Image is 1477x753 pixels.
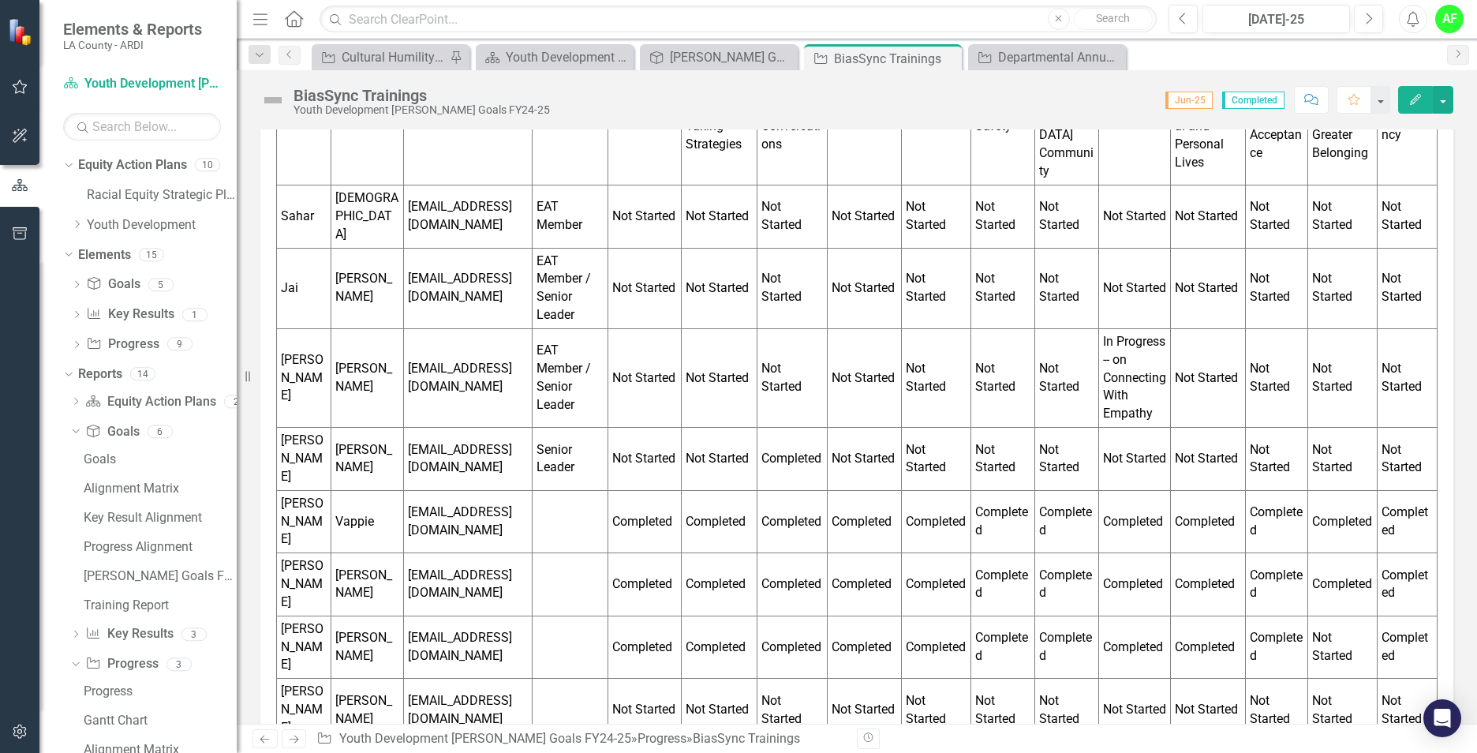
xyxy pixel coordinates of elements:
[1307,616,1377,679] td: Not Started
[80,504,237,530] a: Key Result Alignment
[86,275,140,294] a: Goals
[316,47,446,67] a: Cultural Humility Trainings
[331,616,404,679] td: [PERSON_NAME]
[608,490,682,553] td: Completed
[827,490,902,553] td: Completed
[277,328,331,427] td: [PERSON_NAME]
[1171,328,1246,427] td: Not Started
[80,592,237,617] a: Training Report
[644,47,794,67] a: [PERSON_NAME] Goals FY24-25
[166,657,192,671] div: 3
[342,47,446,67] div: Cultural Humility Trainings
[1377,490,1437,553] td: Completed
[403,616,532,679] td: [EMAIL_ADDRESS][DOMAIN_NAME]
[1098,679,1171,742] td: Not Started
[403,428,532,491] td: [EMAIL_ADDRESS][DOMAIN_NAME]
[902,553,971,616] td: Completed
[1074,8,1153,30] button: Search
[827,428,902,491] td: Not Started
[1034,428,1098,491] td: Not Started
[902,248,971,328] td: Not Started
[80,679,237,704] a: Progress
[1034,248,1098,328] td: Not Started
[403,328,532,427] td: [EMAIL_ADDRESS][DOMAIN_NAME]
[827,328,902,427] td: Not Started
[1034,553,1098,616] td: Completed
[532,248,608,328] td: EAT Member / Senior Leader
[1034,185,1098,249] td: Not Started
[1202,5,1350,33] button: [DATE]-25
[970,616,1034,679] td: Completed
[1245,428,1307,491] td: Not Started
[902,616,971,679] td: Completed
[532,428,608,491] td: Senior Leader
[827,185,902,249] td: Not Started
[1423,699,1461,737] div: Open Intercom Messenger
[827,248,902,328] td: Not Started
[85,423,139,441] a: Goals
[682,428,757,491] td: Not Started
[331,553,404,616] td: [PERSON_NAME]
[1245,679,1307,742] td: Not Started
[638,731,686,746] a: Progress
[80,475,237,500] a: Alignment Matrix
[1245,490,1307,553] td: Completed
[294,104,550,116] div: Youth Development [PERSON_NAME] Goals FY24-25
[1377,679,1437,742] td: Not Started
[682,248,757,328] td: Not Started
[224,395,249,408] div: 2
[902,185,971,249] td: Not Started
[85,655,158,673] a: Progress
[757,185,827,249] td: Not Started
[1171,248,1246,328] td: Not Started
[1435,5,1464,33] button: AF
[902,490,971,553] td: Completed
[902,428,971,491] td: Not Started
[1098,428,1171,491] td: Not Started
[693,731,800,746] div: BiasSync Trainings
[757,248,827,328] td: Not Started
[1377,328,1437,427] td: Not Started
[1171,553,1246,616] td: Completed
[63,39,202,51] small: LA County - ARDI
[139,248,164,261] div: 15
[1098,553,1171,616] td: Completed
[970,490,1034,553] td: Completed
[682,328,757,427] td: Not Started
[1096,12,1130,24] span: Search
[8,18,36,46] img: ClearPoint Strategy
[80,563,237,588] a: [PERSON_NAME] Goals FY24-25
[1245,328,1307,427] td: Not Started
[827,679,902,742] td: Not Started
[970,679,1034,742] td: Not Started
[84,511,237,525] div: Key Result Alignment
[608,248,682,328] td: Not Started
[682,553,757,616] td: Completed
[757,679,827,742] td: Not Started
[970,248,1034,328] td: Not Started
[294,87,550,104] div: BiasSync Trainings
[757,328,827,427] td: Not Started
[1245,185,1307,249] td: Not Started
[506,47,630,67] div: Youth Development Welcome Page
[80,446,237,471] a: Goals
[1307,185,1377,249] td: Not Started
[608,185,682,249] td: Not Started
[902,679,971,742] td: Not Started
[320,6,1157,33] input: Search ClearPoint...
[277,553,331,616] td: [PERSON_NAME]
[195,159,220,172] div: 10
[608,553,682,616] td: Completed
[670,47,794,67] div: [PERSON_NAME] Goals FY24-25
[181,627,207,641] div: 3
[63,20,202,39] span: Elements & Reports
[86,335,159,354] a: Progress
[1307,328,1377,427] td: Not Started
[403,553,532,616] td: [EMAIL_ADDRESS][DOMAIN_NAME]
[1245,553,1307,616] td: Completed
[1098,185,1171,249] td: Not Started
[403,248,532,328] td: [EMAIL_ADDRESS][DOMAIN_NAME]
[608,428,682,491] td: Not Started
[331,185,404,249] td: [DEMOGRAPHIC_DATA]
